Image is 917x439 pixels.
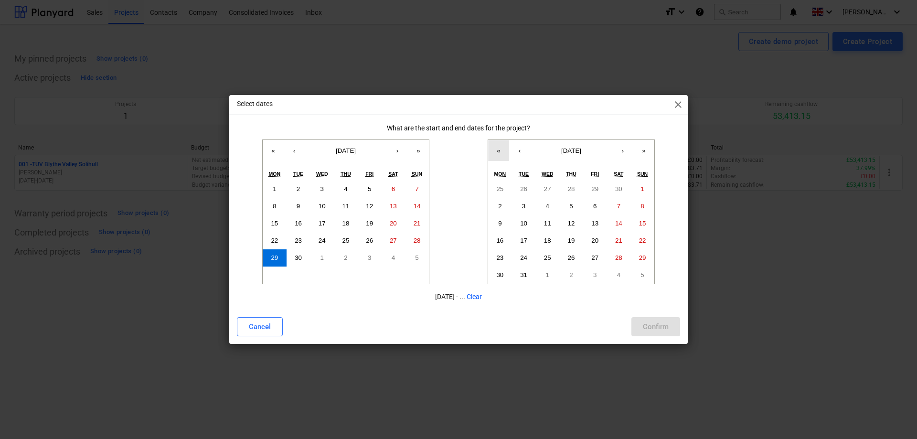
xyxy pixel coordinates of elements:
[415,254,418,261] abbr: 5 October 2025
[640,271,644,278] abbr: 5 November 2028
[512,215,536,232] button: 10 October 2028
[488,232,512,249] button: 16 October 2028
[520,185,527,193] abbr: 26 September 2028
[568,254,575,261] abbr: 26 October 2028
[615,185,622,193] abbr: 30 September 2028
[263,181,287,198] button: 1 September 2025
[287,249,310,267] button: 30 September 2025
[342,220,350,227] abbr: 18 September 2025
[546,203,549,210] abbr: 4 October 2028
[519,171,529,177] abbr: Tuesday
[630,198,654,215] button: 8 October 2028
[583,232,607,249] button: 20 October 2028
[342,203,350,210] abbr: 11 September 2025
[535,198,559,215] button: 4 October 2028
[358,232,382,249] button: 26 September 2025
[496,185,503,193] abbr: 25 September 2028
[319,220,326,227] abbr: 17 September 2025
[408,140,429,161] button: »
[535,267,559,284] button: 1 November 2028
[559,249,583,267] button: 26 October 2028
[310,232,334,249] button: 24 September 2025
[295,254,302,261] abbr: 30 September 2025
[496,254,503,261] abbr: 23 October 2028
[593,271,597,278] abbr: 3 November 2028
[520,254,527,261] abbr: 24 October 2028
[512,232,536,249] button: 17 October 2028
[544,220,551,227] abbr: 11 October 2028
[633,140,654,161] button: »
[334,181,358,198] button: 4 September 2025
[568,220,575,227] abbr: 12 October 2028
[287,181,310,198] button: 2 September 2025
[512,181,536,198] button: 26 September 2028
[237,124,680,132] div: What are the start and end dates for the project?
[467,292,482,302] button: Clear
[368,254,371,261] abbr: 3 October 2025
[615,220,622,227] abbr: 14 October 2028
[334,249,358,267] button: 2 October 2025
[639,237,646,244] abbr: 22 October 2028
[341,171,351,177] abbr: Thursday
[591,185,598,193] abbr: 29 September 2028
[637,171,648,177] abbr: Sunday
[344,185,347,193] abbr: 4 September 2025
[414,237,421,244] abbr: 28 September 2025
[319,203,326,210] abbr: 10 September 2025
[273,185,276,193] abbr: 1 September 2025
[319,237,326,244] abbr: 24 September 2025
[287,215,310,232] button: 16 September 2025
[273,203,276,210] abbr: 8 September 2025
[336,147,356,154] span: [DATE]
[390,237,397,244] abbr: 27 September 2025
[390,220,397,227] abbr: 20 September 2025
[535,181,559,198] button: 27 September 2028
[392,254,395,261] abbr: 4 October 2025
[263,198,287,215] button: 8 September 2025
[310,215,334,232] button: 17 September 2025
[415,185,418,193] abbr: 7 September 2025
[382,198,405,215] button: 13 September 2025
[284,140,305,161] button: ‹
[414,203,421,210] abbr: 14 September 2025
[390,203,397,210] abbr: 13 September 2025
[591,220,598,227] abbr: 13 October 2028
[615,237,622,244] abbr: 21 October 2028
[494,171,506,177] abbr: Monday
[269,171,281,177] abbr: Monday
[559,267,583,284] button: 2 November 2028
[366,237,373,244] abbr: 26 September 2025
[358,181,382,198] button: 5 September 2025
[358,249,382,267] button: 3 October 2025
[607,198,631,215] button: 7 October 2028
[607,232,631,249] button: 21 October 2028
[488,267,512,284] button: 30 October 2028
[568,185,575,193] abbr: 28 September 2028
[593,203,597,210] abbr: 6 October 2028
[607,181,631,198] button: 30 September 2028
[382,181,405,198] button: 6 September 2025
[522,203,525,210] abbr: 3 October 2028
[630,267,654,284] button: 5 November 2028
[559,232,583,249] button: 19 October 2028
[617,203,620,210] abbr: 7 October 2028
[405,232,429,249] button: 28 September 2025
[310,181,334,198] button: 3 September 2025
[405,215,429,232] button: 21 September 2025
[365,171,373,177] abbr: Friday
[342,237,350,244] abbr: 25 September 2025
[263,215,287,232] button: 15 September 2025
[559,198,583,215] button: 5 October 2028
[488,181,512,198] button: 25 September 2028
[607,267,631,284] button: 4 November 2028
[559,215,583,232] button: 12 October 2028
[630,181,654,198] button: 1 October 2028
[287,198,310,215] button: 9 September 2025
[295,220,302,227] abbr: 16 September 2025
[535,215,559,232] button: 11 October 2028
[297,203,300,210] abbr: 9 September 2025
[293,171,303,177] abbr: Tuesday
[295,237,302,244] abbr: 23 September 2025
[544,237,551,244] abbr: 18 October 2028
[344,254,347,261] abbr: 2 October 2025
